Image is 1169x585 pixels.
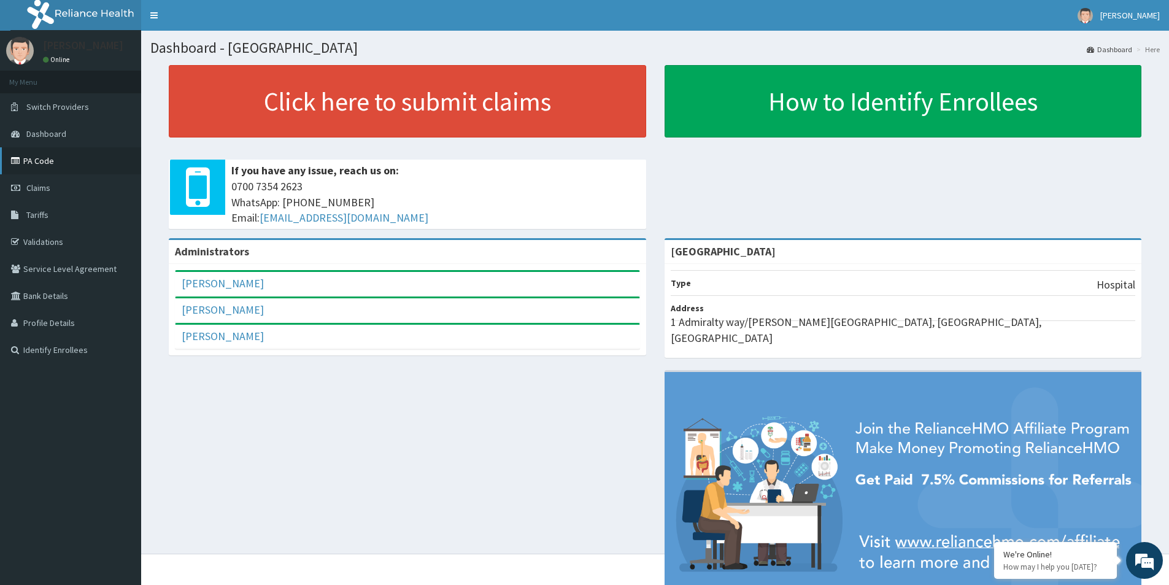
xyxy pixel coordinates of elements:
p: [PERSON_NAME] [43,40,123,51]
p: Hospital [1097,277,1135,293]
strong: [GEOGRAPHIC_DATA] [671,244,776,258]
a: Online [43,55,72,64]
b: If you have any issue, reach us on: [231,163,399,177]
span: Tariffs [26,209,48,220]
a: [PERSON_NAME] [182,303,264,317]
li: Here [1133,44,1160,55]
img: User Image [1078,8,1093,23]
a: How to Identify Enrollees [665,65,1142,138]
h1: Dashboard - [GEOGRAPHIC_DATA] [150,40,1160,56]
b: Administrators [175,244,249,258]
b: Address [671,303,704,314]
span: Switch Providers [26,101,89,112]
span: [PERSON_NAME] [1100,10,1160,21]
span: Claims [26,182,50,193]
span: Dashboard [26,128,66,139]
span: 0700 7354 2623 WhatsApp: [PHONE_NUMBER] Email: [231,179,640,226]
a: [EMAIL_ADDRESS][DOMAIN_NAME] [260,211,428,225]
a: [PERSON_NAME] [182,276,264,290]
a: Click here to submit claims [169,65,646,138]
p: How may I help you today? [1003,562,1108,572]
a: Dashboard [1087,44,1132,55]
b: Type [671,277,691,289]
div: We're Online! [1003,549,1108,560]
img: User Image [6,37,34,64]
a: [PERSON_NAME] [182,329,264,343]
p: 1 Admiralty way/[PERSON_NAME][GEOGRAPHIC_DATA], [GEOGRAPHIC_DATA], [GEOGRAPHIC_DATA] [671,314,1136,346]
